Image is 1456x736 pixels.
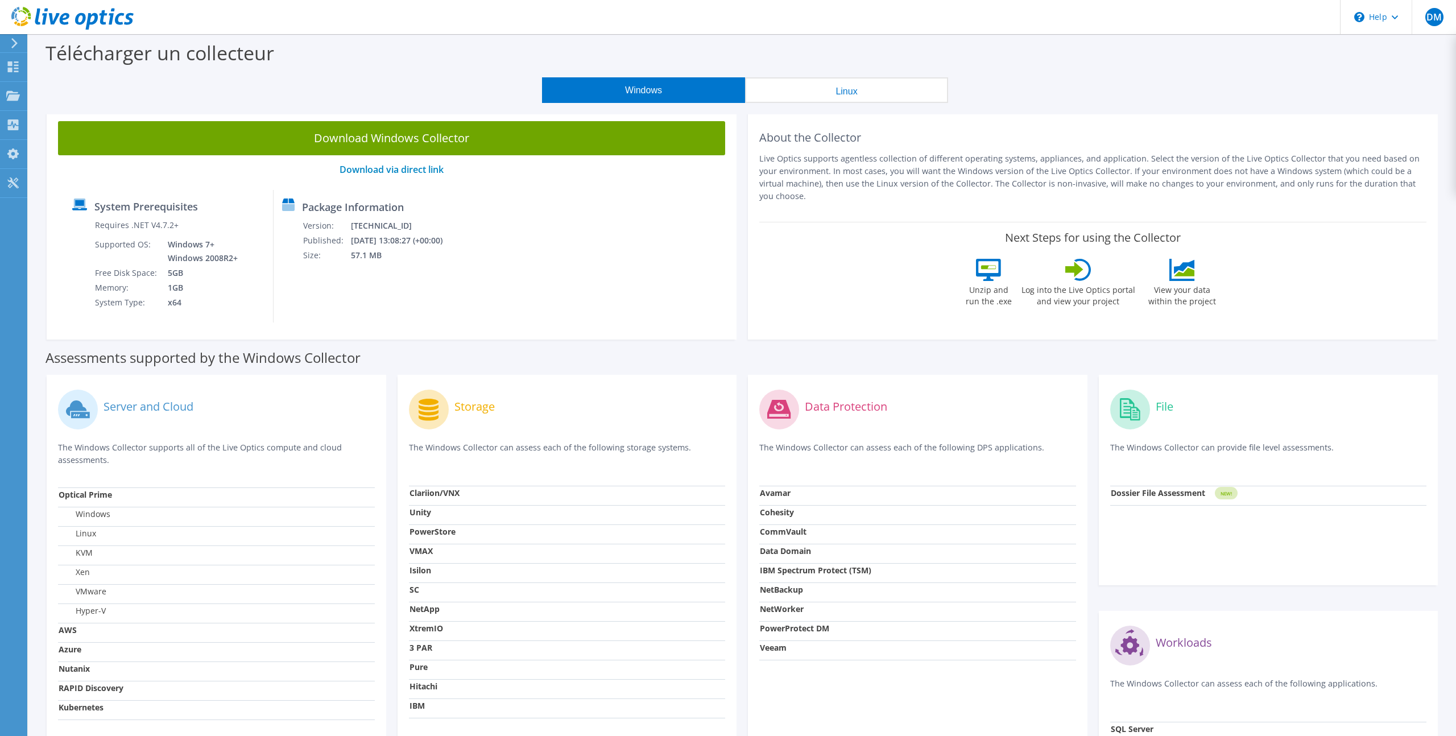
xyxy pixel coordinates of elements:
[59,567,90,578] label: Xen
[303,233,350,248] td: Published:
[159,295,240,310] td: x64
[350,218,457,233] td: [TECHNICAL_ID]
[963,281,1015,307] label: Unzip and run the .exe
[760,487,791,498] strong: Avamar
[45,40,274,66] label: Télécharger un collecteur
[59,528,96,539] label: Linux
[350,233,457,248] td: [DATE] 13:08:27 (+00:00)
[94,237,159,266] td: Supported OS:
[759,441,1076,465] p: The Windows Collector can assess each of the following DPS applications.
[159,237,240,266] td: Windows 7+ Windows 2008R2+
[805,401,887,412] label: Data Protection
[760,526,806,537] strong: CommVault
[302,201,404,213] label: Package Information
[1425,8,1443,26] span: DM
[45,352,361,363] label: Assessments supported by the Windows Collector
[94,201,198,212] label: System Prerequisites
[94,280,159,295] td: Memory:
[303,218,350,233] td: Version:
[409,661,428,672] strong: Pure
[59,663,90,674] strong: Nutanix
[1005,231,1181,245] label: Next Steps for using the Collector
[454,401,495,412] label: Storage
[409,507,431,518] strong: Unity
[1156,401,1173,412] label: File
[409,642,432,653] strong: 3 PAR
[760,642,787,653] strong: Veeam
[1220,490,1231,497] tspan: NEW!
[58,441,375,466] p: The Windows Collector supports all of the Live Optics compute and cloud assessments.
[409,441,726,465] p: The Windows Collector can assess each of the following storage systems.
[409,487,460,498] strong: Clariion/VNX
[59,508,110,520] label: Windows
[759,131,1426,144] h2: About the Collector
[760,623,829,634] strong: PowerProtect DM
[340,163,444,176] a: Download via direct link
[95,220,179,231] label: Requires .NET V4.7.2+
[760,545,811,556] strong: Data Domain
[760,603,804,614] strong: NetWorker
[1156,637,1212,648] label: Workloads
[745,77,948,103] button: Linux
[94,266,159,280] td: Free Disk Space:
[59,489,112,500] strong: Optical Prime
[1111,723,1153,734] strong: SQL Server
[59,625,77,635] strong: AWS
[409,700,425,711] strong: IBM
[159,266,240,280] td: 5GB
[350,248,457,263] td: 57.1 MB
[94,295,159,310] td: System Type:
[542,77,745,103] button: Windows
[1354,12,1364,22] svg: \n
[759,152,1426,202] p: Live Optics supports agentless collection of different operating systems, appliances, and applica...
[104,401,193,412] label: Server and Cloud
[760,584,803,595] strong: NetBackup
[409,545,433,556] strong: VMAX
[59,605,106,617] label: Hyper-V
[409,681,437,692] strong: Hitachi
[59,547,93,559] label: KVM
[1141,281,1223,307] label: View your data within the project
[1111,487,1205,498] strong: Dossier File Assessment
[59,586,106,597] label: VMware
[1110,677,1427,701] p: The Windows Collector can assess each of the following applications.
[409,623,443,634] strong: XtremIO
[409,526,456,537] strong: PowerStore
[59,683,123,693] strong: RAPID Discovery
[409,565,431,576] strong: Isilon
[760,507,794,518] strong: Cohesity
[59,702,104,713] strong: Kubernetes
[159,280,240,295] td: 1GB
[409,584,419,595] strong: SC
[59,644,81,655] strong: Azure
[760,565,871,576] strong: IBM Spectrum Protect (TSM)
[409,603,440,614] strong: NetApp
[1021,281,1136,307] label: Log into the Live Optics portal and view your project
[58,121,725,155] a: Download Windows Collector
[303,248,350,263] td: Size:
[1110,441,1427,465] p: The Windows Collector can provide file level assessments.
